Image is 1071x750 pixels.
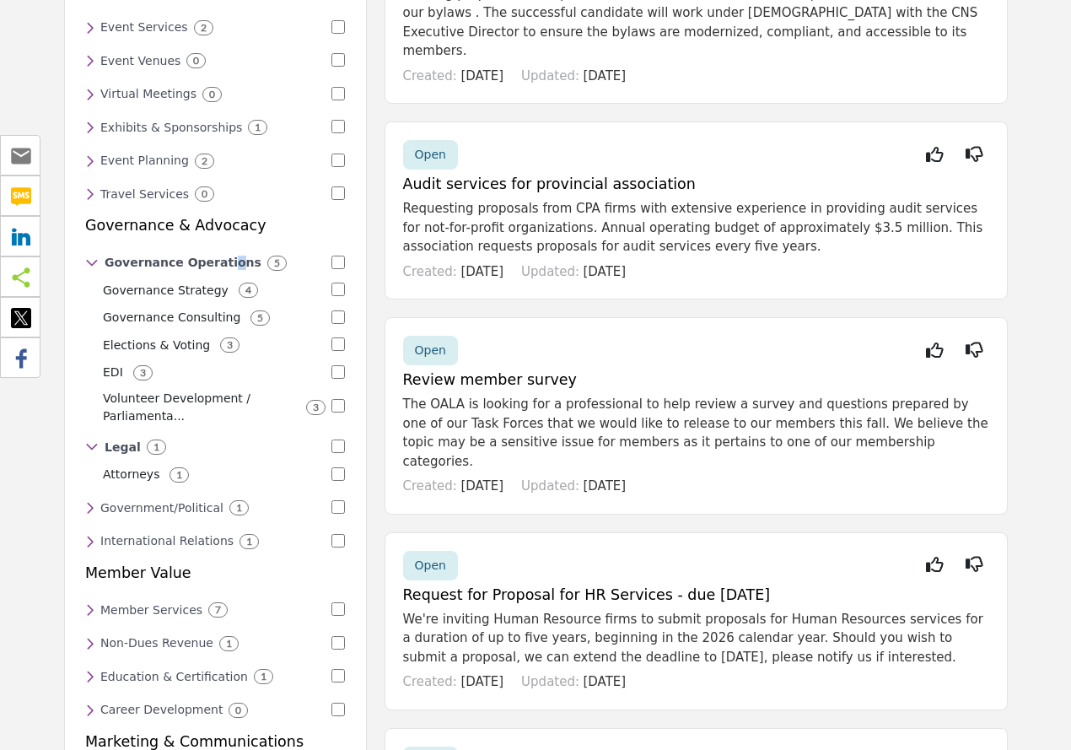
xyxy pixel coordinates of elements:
[966,564,983,565] i: Not Interested
[100,54,180,68] h6: Venues for hosting events
[966,350,983,351] i: Not Interested
[257,312,263,324] b: 5
[313,402,319,413] b: 3
[583,68,626,84] span: [DATE]
[403,68,457,84] span: Created:
[195,186,214,202] div: 0 Results For Travel Services
[140,367,146,379] b: 3
[460,68,503,84] span: [DATE]
[100,703,223,717] h6: Services for professional career development
[521,478,579,494] span: Updated:
[254,669,273,684] div: 1 Results For Education & Certification
[103,364,123,381] p: Electronic Data Interchange (EDI) services for secure and automated exchange of business document...
[153,441,159,453] b: 1
[966,154,983,155] i: Not Interested
[331,256,345,269] input: Select Governance Operations
[226,638,232,650] b: 1
[583,264,626,279] span: [DATE]
[403,395,989,471] p: The OALA is looking for a professional to help review a survey and questions prepared by one of o...
[415,558,446,572] span: Open
[195,154,214,169] div: 2 Results For Event Planning
[331,440,345,453] input: Select Legal
[331,154,345,167] input: Select Event Planning
[331,310,345,324] input: Select Governance Consulting
[926,564,944,565] i: Interested
[100,187,189,202] h6: Travel planning and management services
[245,284,251,296] b: 4
[403,586,989,604] h5: Request for Proposal for HR Services - due [DATE]
[105,440,141,455] h6: Legal services and support
[331,703,345,716] input: Select Career Development
[100,87,196,101] h6: Virtual meeting platforms and services
[306,400,326,415] div: 3 Results For Volunteer Development / Parliamentarian
[331,534,345,548] input: Select International Relations
[235,704,241,716] b: 0
[100,670,248,684] h6: Education and certification services
[194,20,213,35] div: 2 Results For Event Services
[331,500,345,514] input: Select Government/Political
[521,264,579,279] span: Updated:
[331,669,345,683] input: Select Education & Certification
[926,350,944,351] i: Interested
[415,148,446,161] span: Open
[331,53,345,67] input: Select Event Venues
[331,120,345,133] input: Select Exhibits & Sponsorships
[521,674,579,689] span: Updated:
[331,186,345,200] input: Select Travel Services
[403,674,457,689] span: Created:
[239,534,259,549] div: 1 Results For International Relations
[236,502,242,514] b: 1
[100,501,223,515] h6: Services related to government and political affairs
[250,310,270,326] div: 5 Results For Governance Consulting
[403,175,989,193] h5: Audit services for provincial association
[460,478,503,494] span: [DATE]
[274,257,280,269] b: 5
[202,87,222,102] div: 0 Results For Virtual Meetings
[261,671,266,683] b: 1
[583,478,626,494] span: [DATE]
[133,365,153,380] div: 3 Results For EDI
[267,256,287,271] div: 5 Results For Governance Operations
[227,339,233,351] b: 3
[246,536,252,548] b: 1
[926,154,944,155] i: Interested
[201,22,207,34] b: 2
[103,337,210,354] p: Services and technology solutions for managing elections, voting processes, and member balloting ...
[103,466,159,483] p: Legal services and expertise provided by attorneys specializing in association law, contracts, in...
[331,365,345,379] input: Select EDI
[103,282,229,299] p: Development and implementation of governance strategies, policies, and frameworks to enhance orga...
[331,467,345,481] input: Select Attorneys
[248,120,267,135] div: 1 Results For Exhibits & Sponsorships
[103,390,296,425] p: Services and support for volunteer recruitment, engagement, training, and parliamentary procedure...
[583,674,626,689] span: [DATE]
[202,155,207,167] b: 2
[170,467,189,483] div: 1 Results For Attorneys
[403,371,989,389] h5: Review member survey
[239,283,258,298] div: 4 Results For Governance Strategy
[186,53,206,68] div: 0 Results For Event Venues
[331,636,345,650] input: Select Non-Dues Revenue
[85,217,266,235] h5: Governance & Advocacy
[147,440,166,455] div: 1 Results For Legal
[193,55,199,67] b: 0
[105,256,261,270] h6: Services for effective governance operations
[415,343,446,357] span: Open
[209,89,215,100] b: 0
[331,283,345,296] input: Select Governance Strategy
[100,636,213,650] h6: Services for generating non-dues revenue
[229,703,248,718] div: 0 Results For Career Development
[403,478,457,494] span: Created:
[85,564,191,582] h5: Member Value
[331,602,345,616] input: Select Member Services
[403,610,989,667] p: We're inviting Human Resource firms to submit proposals for Human Resources services for a durati...
[331,87,345,100] input: Select Virtual Meetings
[100,603,202,618] h6: Member-focused services and support
[331,399,345,413] input: Select Volunteer Development / Parliamentarian
[219,636,239,651] div: 1 Results For Non-Dues Revenue
[103,309,240,326] p: Consulting services to provide guidance and expertise on governance practices, strategic planning...
[403,199,989,256] p: Requesting proposals from CPA firms with extensive experience in providing audit services for not...
[215,604,221,616] b: 7
[176,469,182,481] b: 1
[331,337,345,351] input: Select Elections & Voting
[220,337,239,353] div: 3 Results For Elections & Voting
